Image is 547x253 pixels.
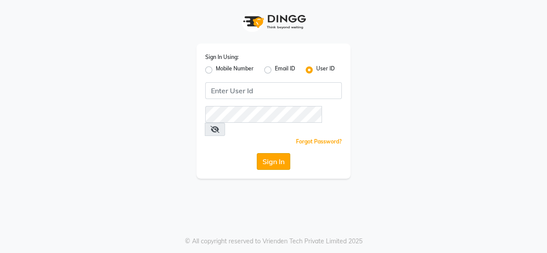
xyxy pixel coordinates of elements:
[238,9,309,35] img: logo1.svg
[205,53,239,61] label: Sign In Using:
[275,65,295,75] label: Email ID
[296,138,342,145] a: Forgot Password?
[316,65,335,75] label: User ID
[205,106,322,123] input: Username
[257,153,290,170] button: Sign In
[205,82,342,99] input: Username
[216,65,254,75] label: Mobile Number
